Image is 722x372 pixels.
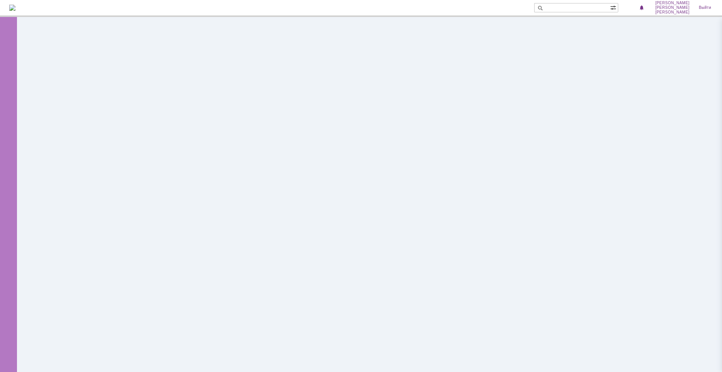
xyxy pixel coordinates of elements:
a: Перейти на домашнюю страницу [9,5,15,11]
span: [PERSON_NAME] [655,1,690,5]
span: [PERSON_NAME] [655,10,690,15]
span: [PERSON_NAME] [655,5,690,10]
img: logo [9,5,15,11]
span: Расширенный поиск [610,3,618,11]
